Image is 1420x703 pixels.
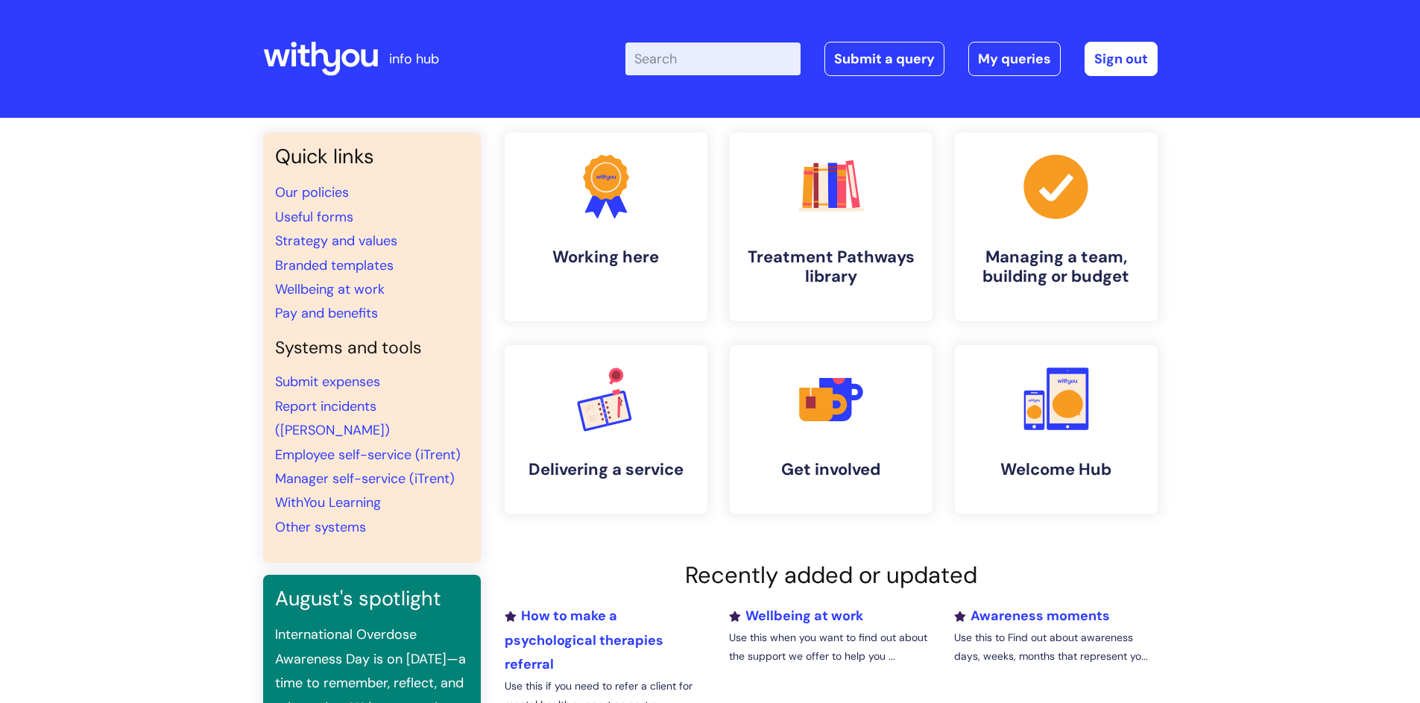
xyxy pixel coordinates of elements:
[275,145,469,168] h3: Quick links
[275,446,461,464] a: Employee self-service (iTrent)
[730,345,933,514] a: Get involved
[1085,42,1158,76] a: Sign out
[275,208,353,226] a: Useful forms
[275,587,469,611] h3: August's spotlight
[729,607,863,625] a: Wellbeing at work
[275,280,385,298] a: Wellbeing at work
[967,248,1146,287] h4: Managing a team, building or budget
[275,470,455,488] a: Manager self-service (iTrent)
[824,42,944,76] a: Submit a query
[275,232,397,250] a: Strategy and values
[954,607,1110,625] a: Awareness moments
[275,397,390,439] a: Report incidents ([PERSON_NAME])
[967,460,1146,479] h4: Welcome Hub
[954,628,1157,666] p: Use this to Find out about awareness days, weeks, months that represent yo...
[955,345,1158,514] a: Welcome Hub
[517,460,695,479] h4: Delivering a service
[505,133,707,321] a: Working here
[275,373,380,391] a: Submit expenses
[729,628,932,666] p: Use this when you want to find out about the support we offer to help you ...
[505,561,1158,589] h2: Recently added or updated
[968,42,1061,76] a: My queries
[275,338,469,359] h4: Systems and tools
[955,133,1158,321] a: Managing a team, building or budget
[275,183,349,201] a: Our policies
[517,248,695,267] h4: Working here
[730,133,933,321] a: Treatment Pathways library
[742,460,921,479] h4: Get involved
[275,256,394,274] a: Branded templates
[275,518,366,536] a: Other systems
[625,42,801,75] input: Search
[505,345,707,514] a: Delivering a service
[625,42,1158,76] div: | -
[275,494,381,511] a: WithYou Learning
[389,47,439,71] p: info hub
[275,304,378,322] a: Pay and benefits
[505,607,663,673] a: How to make a psychological therapies referral
[742,248,921,287] h4: Treatment Pathways library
